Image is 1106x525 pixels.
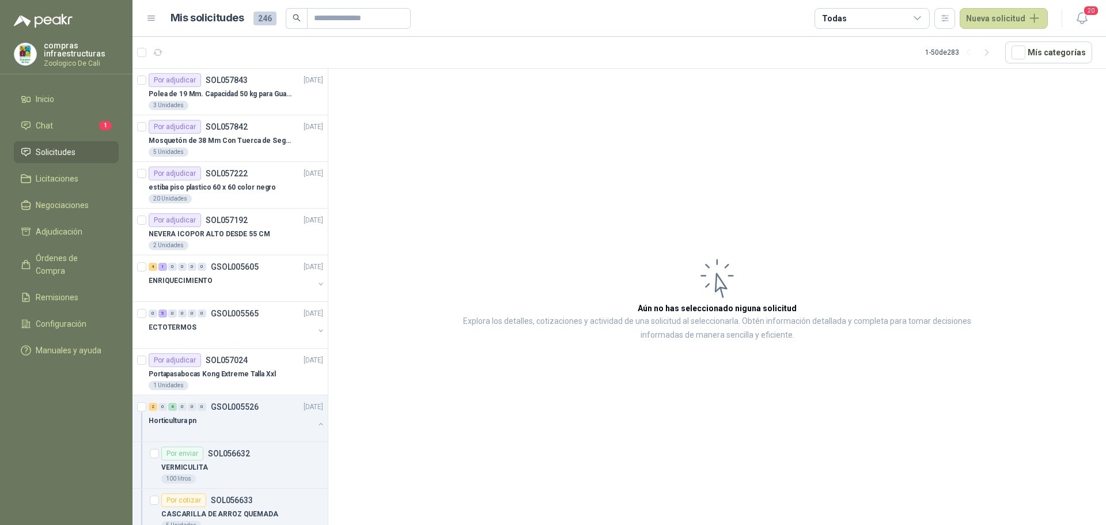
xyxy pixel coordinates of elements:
p: [DATE] [304,215,323,226]
a: Remisiones [14,286,119,308]
a: Por adjudicarSOL057192[DATE] NEVERA ICOPOR ALTO DESDE 55 CM2 Unidades [132,209,328,255]
span: Manuales y ayuda [36,344,101,357]
a: 4 1 0 0 0 0 GSOL005605[DATE] ENRIQUECIMIENTO [149,260,325,297]
a: 2 0 4 0 0 0 GSOL005526[DATE] Horticultura pn [149,400,325,437]
div: 0 [188,263,196,271]
a: Por enviarSOL056632VERMICULITA100 litros [132,442,328,489]
p: Zoologico De Cali [44,60,119,67]
img: Company Logo [14,43,36,65]
div: 100 litros [161,474,196,484]
p: Portapasabocas Kong Extreme Talla Xxl [149,369,276,380]
img: Logo peakr [14,14,73,28]
p: SOL057842 [206,123,248,131]
div: 4 [168,403,177,411]
p: GSOL005526 [211,403,259,411]
p: SOL057222 [206,169,248,177]
div: 0 [188,403,196,411]
div: 0 [178,403,187,411]
p: [DATE] [304,402,323,413]
div: 5 [158,309,167,318]
div: 0 [198,309,206,318]
button: Nueva solicitud [960,8,1048,29]
p: ECTOTERMOS [149,322,196,333]
p: Explora los detalles, cotizaciones y actividad de una solicitud al seleccionarla. Obtén informaci... [444,315,991,342]
h3: Aún no has seleccionado niguna solicitud [638,302,797,315]
div: 1 - 50 de 283 [925,43,996,62]
span: Solicitudes [36,146,75,158]
p: [DATE] [304,122,323,133]
div: Por adjudicar [149,353,201,367]
a: Inicio [14,88,119,110]
p: [DATE] [304,168,323,179]
p: SOL057843 [206,76,248,84]
a: Configuración [14,313,119,335]
p: estiba piso plastico 60 x 60 color negro [149,182,276,193]
div: Por adjudicar [149,120,201,134]
div: 5 Unidades [149,148,188,157]
div: 20 Unidades [149,194,192,203]
a: Por adjudicarSOL057222[DATE] estiba piso plastico 60 x 60 color negro20 Unidades [132,162,328,209]
div: 1 [158,263,167,271]
span: Licitaciones [36,172,78,185]
a: Negociaciones [14,194,119,216]
div: Todas [822,12,846,25]
a: Chat1 [14,115,119,137]
a: Por adjudicarSOL057842[DATE] Mosquetón de 38 Mm Con Tuerca de Seguridad. Carga 100 kg5 Unidades [132,115,328,162]
a: Órdenes de Compra [14,247,119,282]
p: [DATE] [304,355,323,366]
p: GSOL005605 [211,263,259,271]
p: compras infraestructuras [44,41,119,58]
div: Por enviar [161,447,203,460]
a: Manuales y ayuda [14,339,119,361]
div: Por adjudicar [149,73,201,87]
span: Inicio [36,93,54,105]
p: SOL056633 [211,496,253,504]
span: Chat [36,119,53,132]
span: 246 [253,12,276,25]
p: [DATE] [304,262,323,273]
span: Negociaciones [36,199,89,211]
div: 0 [149,309,157,318]
p: NEVERA ICOPOR ALTO DESDE 55 CM [149,229,270,240]
p: SOL057024 [206,356,248,364]
p: [DATE] [304,308,323,319]
div: Por adjudicar [149,167,201,180]
div: 2 Unidades [149,241,188,250]
a: Solicitudes [14,141,119,163]
div: Por cotizar [161,493,206,507]
div: 4 [149,263,157,271]
div: 0 [158,403,167,411]
a: 0 5 0 0 0 0 GSOL005565[DATE] ECTOTERMOS [149,307,325,343]
div: 0 [168,309,177,318]
span: Configuración [36,318,86,330]
div: 0 [168,263,177,271]
p: GSOL005565 [211,309,259,318]
p: SOL057192 [206,216,248,224]
div: 0 [198,403,206,411]
span: Órdenes de Compra [36,252,108,277]
a: Por adjudicarSOL057843[DATE] Polea de 19 Mm. Capacidad 50 kg para Guaya. Cable O [GEOGRAPHIC_DATA... [132,69,328,115]
span: 20 [1083,5,1099,16]
div: 0 [188,309,196,318]
div: 3 Unidades [149,101,188,110]
div: Por adjudicar [149,213,201,227]
div: 2 [149,403,157,411]
p: [DATE] [304,75,323,86]
span: Remisiones [36,291,78,304]
a: Licitaciones [14,168,119,190]
div: 0 [178,309,187,318]
div: 0 [178,263,187,271]
span: search [293,14,301,22]
span: 1 [99,121,112,130]
button: Mís categorías [1005,41,1092,63]
p: CASCARILLA DE ARROZ QUEMADA [161,509,278,520]
p: ENRIQUECIMIENTO [149,275,213,286]
h1: Mis solicitudes [171,10,244,27]
p: Polea de 19 Mm. Capacidad 50 kg para Guaya. Cable O [GEOGRAPHIC_DATA] [149,89,292,100]
a: Adjudicación [14,221,119,243]
p: SOL056632 [208,450,250,458]
div: 1 Unidades [149,381,188,390]
p: Horticultura pn [149,416,196,426]
p: VERMICULITA [161,462,208,473]
span: Adjudicación [36,225,82,238]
